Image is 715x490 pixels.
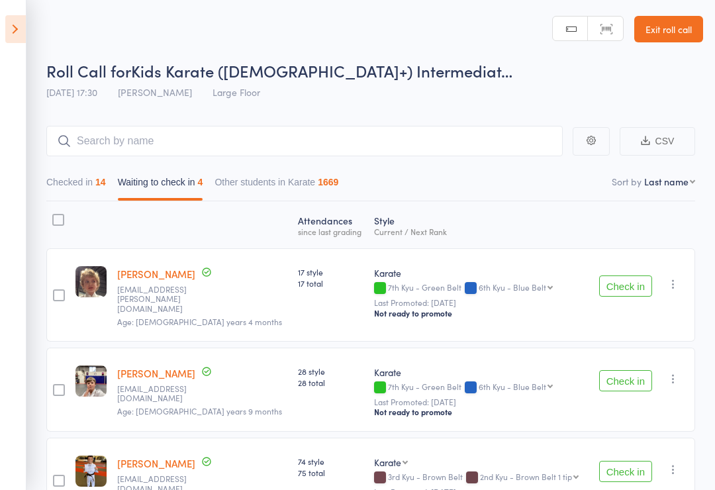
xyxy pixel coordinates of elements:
a: [PERSON_NAME] [117,456,195,470]
div: Karate [374,266,585,279]
button: Waiting to check in4 [118,170,203,201]
span: [DATE] 17:30 [46,85,97,99]
span: Large Floor [213,85,260,99]
span: Kids Karate ([DEMOGRAPHIC_DATA]+) Intermediat… [131,60,512,81]
button: Other students in Karate1669 [215,170,338,201]
span: 75 total [298,467,363,478]
input: Search by name [46,126,563,156]
div: since last grading [298,227,363,236]
small: Last Promoted: [DATE] [374,298,585,307]
div: 3rd Kyu - Brown Belt [374,472,585,483]
div: Style [369,207,591,242]
span: 17 style [298,266,363,277]
span: Roll Call for [46,60,131,81]
button: Check in [599,461,652,482]
span: [PERSON_NAME] [118,85,192,99]
button: CSV [620,127,695,156]
img: image1658382910.png [75,266,107,297]
span: 17 total [298,277,363,289]
div: 6th Kyu - Blue Belt [479,283,546,291]
div: Last name [644,175,689,188]
div: 4 [198,177,203,187]
label: Sort by [612,175,642,188]
span: Age: [DEMOGRAPHIC_DATA] years 4 months [117,316,282,327]
small: rpassier@hotmail.com [117,384,203,403]
span: 28 style [298,366,363,377]
div: 14 [95,177,106,187]
span: 28 total [298,377,363,388]
div: Karate [374,456,401,469]
button: Check in [599,275,652,297]
img: image1738657677.png [75,456,107,487]
div: 7th Kyu - Green Belt [374,382,585,393]
div: Atten­dances [293,207,369,242]
a: Exit roll call [634,16,703,42]
div: Current / Next Rank [374,227,585,236]
div: Not ready to promote [374,407,585,417]
div: 2nd Kyu - Brown Belt 1 tip [480,472,572,481]
small: the.howard.union@gmail.com [117,285,203,313]
button: Check in [599,370,652,391]
span: 74 style [298,456,363,467]
div: Karate [374,366,585,379]
small: Last Promoted: [DATE] [374,397,585,407]
div: Not ready to promote [374,308,585,318]
div: 1669 [318,177,338,187]
a: [PERSON_NAME] [117,267,195,281]
img: image1698214890.png [75,366,107,397]
div: 7th Kyu - Green Belt [374,283,585,294]
a: [PERSON_NAME] [117,366,195,380]
div: 6th Kyu - Blue Belt [479,382,546,391]
span: Age: [DEMOGRAPHIC_DATA] years 9 months [117,405,282,416]
button: Checked in14 [46,170,106,201]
